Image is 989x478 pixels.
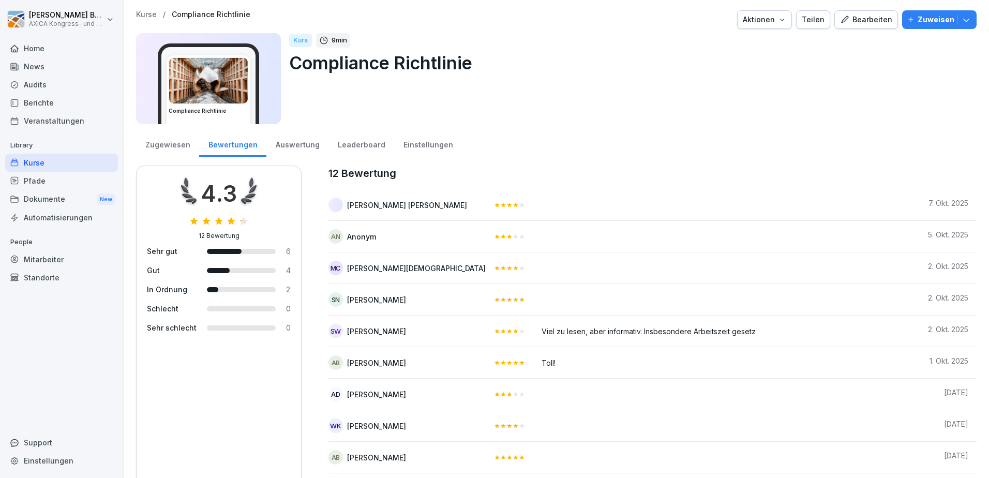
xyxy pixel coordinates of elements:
a: Audits [5,76,118,94]
td: [DATE] [920,379,977,410]
p: AXICA Kongress- und Tagungszentrum Pariser Platz 3 GmbH [29,20,104,27]
div: Dokumente [5,190,118,209]
p: People [5,234,118,250]
a: Kurse [136,10,157,19]
a: Mitarbeiter [5,250,118,268]
button: Bearbeiten [834,10,898,29]
div: [PERSON_NAME] [347,294,406,305]
h3: Compliance Richtlinie [169,107,248,115]
button: Zuweisen [902,10,977,29]
button: Teilen [796,10,830,29]
div: [PERSON_NAME] [347,389,406,400]
caption: 12 Bewertung [328,166,977,181]
div: 12 Bewertung [199,231,239,241]
div: 2 [286,284,291,295]
a: DokumenteNew [5,190,118,209]
div: 0 [286,303,291,314]
div: Bearbeiten [840,14,892,25]
button: Aktionen [737,10,792,29]
a: Einstellungen [5,452,118,470]
a: Automatisierungen [5,208,118,227]
a: Zugewiesen [136,130,199,157]
div: WK [328,419,343,433]
div: [PERSON_NAME] [347,452,406,463]
a: Home [5,39,118,57]
div: New [97,193,115,205]
div: Viel zu lesen, aber informativ. Insbesondere Arbeitszeit gesetz [542,324,911,337]
div: MC [328,261,343,275]
div: Support [5,434,118,452]
td: 2. Okt. 2025 [920,252,977,284]
div: Aktionen [743,14,786,25]
div: An [328,229,343,244]
a: Veranstaltungen [5,112,118,130]
div: Toll! [542,355,911,368]
img: m6azt6by63mj5b74vcaonl5f.png [169,58,248,103]
div: Sehr gut [147,246,197,257]
div: Teilen [802,14,825,25]
div: Sehr schlecht [147,322,197,333]
a: Bewertungen [199,130,266,157]
div: [PERSON_NAME] [PERSON_NAME] [347,200,467,211]
p: 9 min [332,35,347,46]
td: 7. Okt. 2025 [920,189,977,221]
p: [PERSON_NAME] Buttgereit [29,11,104,20]
a: News [5,57,118,76]
td: 1. Okt. 2025 [920,347,977,379]
a: Pfade [5,172,118,190]
p: Compliance Richtlinie [289,50,968,76]
td: 2. Okt. 2025 [920,316,977,347]
div: [PERSON_NAME] [347,326,406,337]
div: AD [328,387,343,401]
div: In Ordnung [147,284,197,295]
a: Berichte [5,94,118,112]
div: Gut [147,265,197,276]
a: Einstellungen [394,130,462,157]
p: Library [5,137,118,154]
div: Schlecht [147,303,197,314]
div: 4.3 [201,176,237,211]
img: isz51oimpoai9tn4aj2axnel.png [328,198,343,212]
div: Anonym [347,231,376,242]
a: Standorte [5,268,118,287]
p: Zuweisen [918,14,954,25]
a: Leaderboard [328,130,394,157]
div: 6 [286,246,291,257]
div: SN [328,292,343,307]
a: Compliance Richtlinie [172,10,250,19]
div: [PERSON_NAME] [347,357,406,368]
td: [DATE] [920,442,977,473]
div: 4 [286,265,291,276]
a: Auswertung [266,130,328,157]
div: AB [328,355,343,370]
div: AB [328,450,343,465]
div: [PERSON_NAME][DEMOGRAPHIC_DATA] [347,263,486,274]
td: [DATE] [920,410,977,442]
div: [PERSON_NAME] [347,421,406,431]
td: 5. Okt. 2025 [920,221,977,252]
td: 2. Okt. 2025 [920,284,977,316]
p: / [163,10,166,19]
a: Kurse [5,154,118,172]
div: 0 [286,322,291,333]
div: Kurs [289,34,312,47]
